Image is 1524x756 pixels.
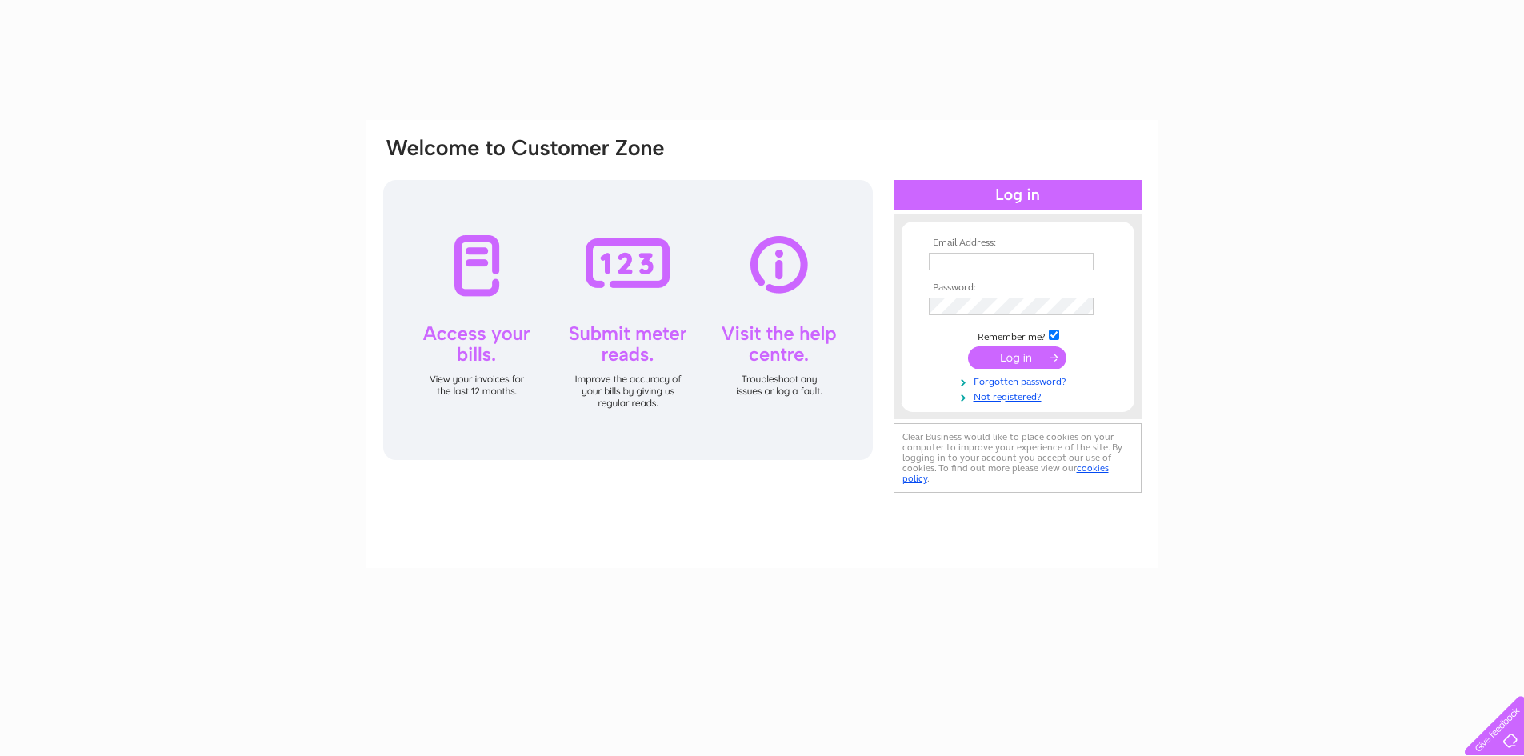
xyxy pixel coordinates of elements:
[925,282,1110,294] th: Password:
[968,346,1066,369] input: Submit
[929,388,1110,403] a: Not registered?
[902,462,1109,484] a: cookies policy
[929,373,1110,388] a: Forgotten password?
[925,327,1110,343] td: Remember me?
[925,238,1110,249] th: Email Address:
[894,423,1142,493] div: Clear Business would like to place cookies on your computer to improve your experience of the sit...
